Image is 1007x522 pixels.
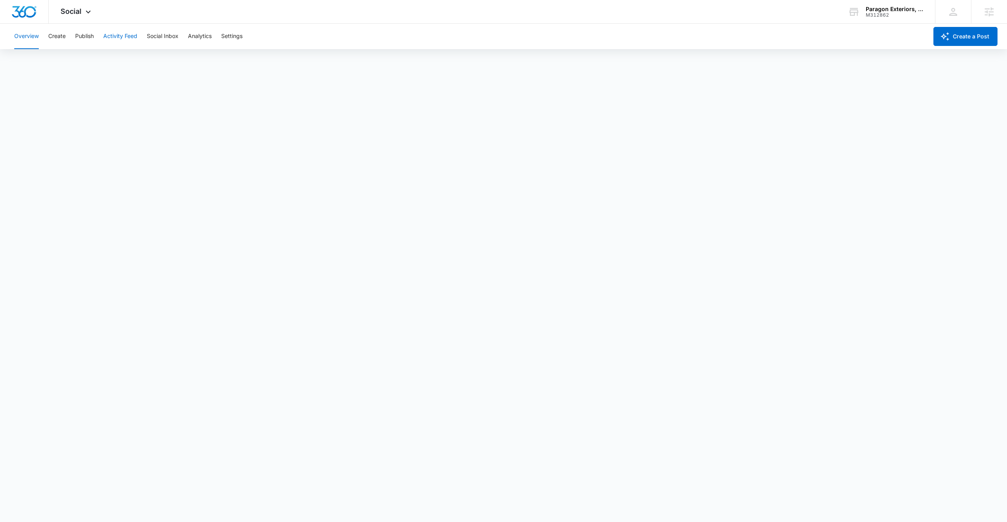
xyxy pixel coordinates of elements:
[866,6,924,12] div: account name
[188,24,212,49] button: Analytics
[61,7,82,15] span: Social
[48,24,66,49] button: Create
[933,27,998,46] button: Create a Post
[221,24,243,49] button: Settings
[147,24,178,49] button: Social Inbox
[866,12,924,18] div: account id
[75,24,94,49] button: Publish
[14,24,39,49] button: Overview
[103,24,137,49] button: Activity Feed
